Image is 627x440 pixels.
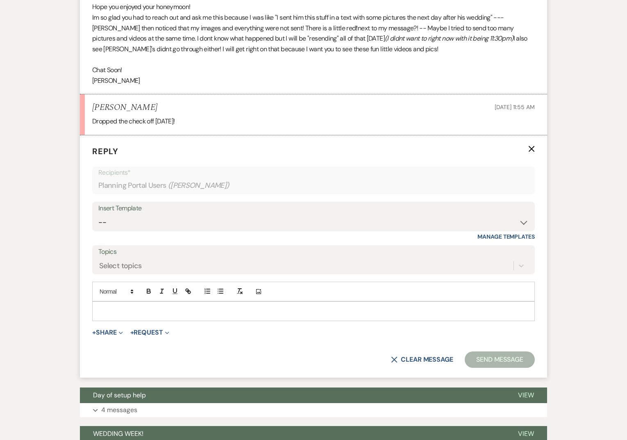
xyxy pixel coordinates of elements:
div: Select topics [99,260,142,271]
button: Clear message [391,356,453,363]
span: View [518,391,534,399]
a: Manage Templates [477,233,535,240]
span: ( [PERSON_NAME] ) [168,180,229,191]
p: 4 messages [101,405,137,415]
em: (I didnt want to right now with it being 11:30pm) [385,34,513,43]
button: Day of setup help [80,388,505,403]
p: Hope you enjoyed your honeymoon! [92,2,535,12]
p: [PERSON_NAME] [92,75,535,86]
span: View [518,429,534,438]
span: [DATE] 11:55 AM [495,103,535,111]
label: Topics [98,246,529,258]
p: Chat Soon! [92,65,535,75]
div: Planning Portal Users [98,178,529,194]
p: Dropped the check off [DATE]! [92,116,535,127]
h5: [PERSON_NAME] [92,103,157,113]
strong: ! [356,24,357,32]
span: WEDDING WEEK! [93,429,143,438]
p: Im so glad you had to reach out and ask me this because I was like "I sent him this stuff in a te... [92,12,535,54]
div: Insert Template [98,203,529,214]
span: + [92,329,96,336]
span: Day of setup help [93,391,146,399]
button: View [505,388,547,403]
span: + [130,329,134,336]
p: Recipients* [98,167,529,178]
span: Reply [92,146,118,157]
button: Request [130,329,169,336]
button: 4 messages [80,403,547,417]
button: Share [92,329,123,336]
button: Send Message [465,351,535,368]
